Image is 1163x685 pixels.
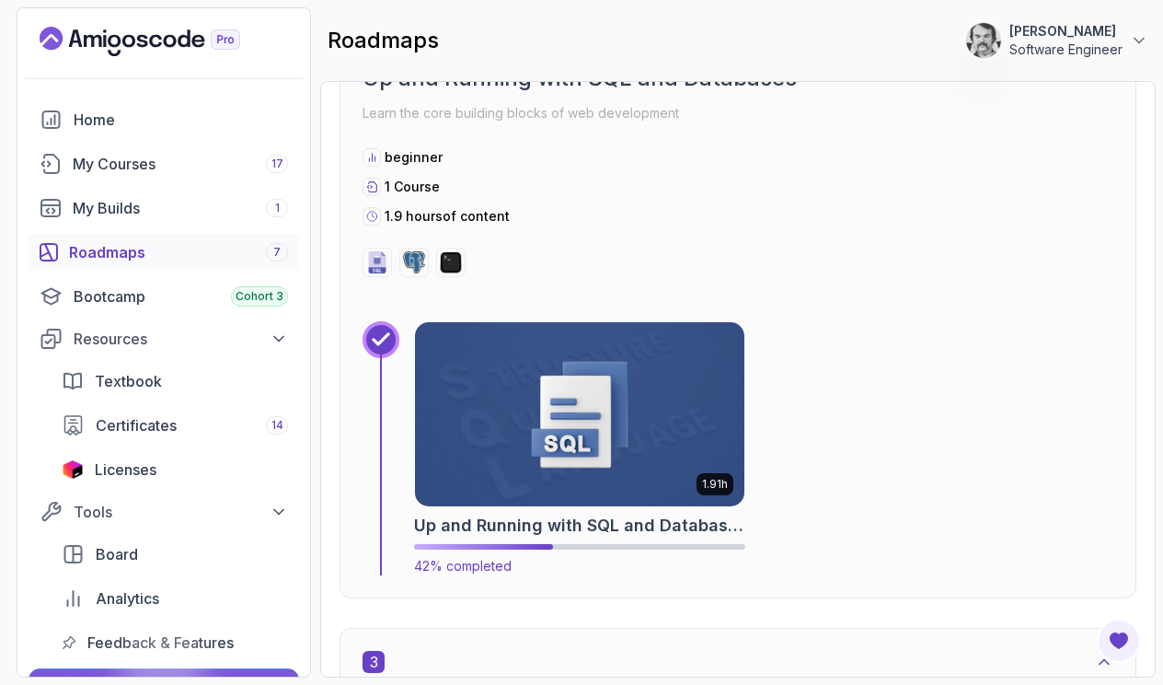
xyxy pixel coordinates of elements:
[29,495,299,528] button: Tools
[414,558,512,574] span: 42% completed
[273,245,281,260] span: 7
[328,26,439,55] h2: roadmaps
[51,536,299,573] a: board
[440,251,462,273] img: terminal logo
[271,418,283,433] span: 14
[51,624,299,661] a: feedback
[62,460,84,479] img: jetbrains icon
[385,148,443,167] p: beginner
[414,321,745,576] a: Up and Running with SQL and Databases card1.91hUp and Running with SQL and Databases42% completed
[74,285,288,308] div: Bootcamp
[69,241,288,263] div: Roadmaps
[29,145,299,182] a: courses
[51,451,299,488] a: licenses
[51,580,299,617] a: analytics
[1009,41,1123,59] p: Software Engineer
[385,179,440,194] span: 1 Course
[29,190,299,226] a: builds
[74,109,288,131] div: Home
[73,197,288,219] div: My Builds
[96,414,177,436] span: Certificates
[1009,22,1123,41] p: [PERSON_NAME]
[73,153,288,175] div: My Courses
[407,317,753,511] img: Up and Running with SQL and Databases card
[74,328,288,350] div: Resources
[1097,619,1141,663] button: Open Feedback Button
[51,363,299,400] a: textbook
[74,501,288,523] div: Tools
[96,587,159,610] span: Analytics
[363,100,1113,126] p: Learn the core building blocks of web development
[29,234,299,271] a: roadmaps
[29,101,299,138] a: home
[236,289,283,304] span: Cohort 3
[385,207,510,226] p: 1.9 hours of content
[95,370,162,392] span: Textbook
[965,22,1148,59] button: user profile image[PERSON_NAME]Software Engineer
[363,651,385,673] span: 3
[271,157,283,171] span: 17
[40,27,282,56] a: Landing page
[414,513,745,539] h2: Up and Running with SQL and Databases
[403,251,425,273] img: postgres logo
[275,201,280,215] span: 1
[95,459,156,481] span: Licenses
[29,322,299,355] button: Resources
[87,632,234,654] span: Feedback & Features
[702,477,728,492] p: 1.91h
[966,23,1001,58] img: user profile image
[96,543,138,565] span: Board
[51,407,299,444] a: certificates
[366,251,388,273] img: sql logo
[29,278,299,315] a: bootcamp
